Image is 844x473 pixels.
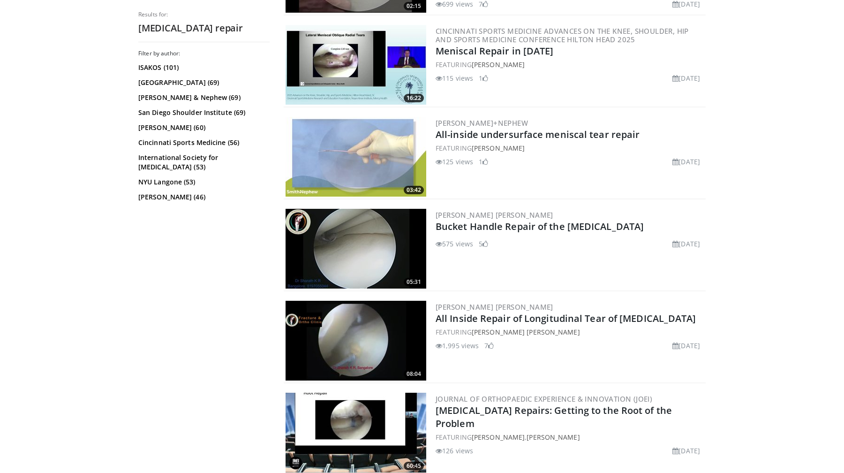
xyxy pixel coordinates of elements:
a: [PERSON_NAME] (60) [138,123,267,132]
img: 5c3aab28-8561-4027-8ef4-f51a15d1d1ea.300x170_q85_crop-smart_upscale.jpg [286,25,426,105]
a: [PERSON_NAME] & Nephew (69) [138,93,267,102]
a: [PERSON_NAME] [472,144,525,153]
li: 125 views [436,157,473,167]
li: [DATE] [672,239,700,249]
a: [PERSON_NAME] [PERSON_NAME] [436,210,553,220]
a: International Society for [MEDICAL_DATA] (53) [138,153,267,172]
img: 54946e29-d362-45b6-986d-65b41bc50181.300x170_q85_crop-smart_upscale.jpg [286,393,426,473]
span: 05:31 [404,278,424,286]
a: Cincinnati Sports Medicine (56) [138,138,267,147]
h3: Filter by author: [138,50,270,57]
a: [MEDICAL_DATA] Repairs: Getting to the Root of the Problem [436,404,672,430]
a: 05:31 [286,209,426,289]
li: 1 [479,73,488,83]
a: All Inside Repair of Longitudinal Tear of [MEDICAL_DATA] [436,312,696,325]
img: 02c34c8e-0ce7-40b9-85e3-cdd59c0970f9.300x170_q85_crop-smart_upscale.jpg [286,117,426,197]
a: Journal of Orthopaedic Experience & Innovation (JOEI) [436,394,652,404]
li: 126 views [436,446,473,456]
div: FEATURING [436,60,704,69]
li: 7 [484,341,494,351]
a: 08:04 [286,301,426,381]
li: [DATE] [672,446,700,456]
a: All-inside undersurface meniscal tear repair [436,128,640,141]
img: 36dc2843-b7a8-4514-9c98-1ddc48c21029.300x170_q85_crop-smart_upscale.jpg [286,301,426,381]
a: [PERSON_NAME] [472,60,525,69]
a: Bucket Handle Repair of the [MEDICAL_DATA] [436,220,644,233]
p: Results for: [138,11,270,18]
li: 1 [479,157,488,167]
span: 60:45 [404,462,424,470]
div: FEATURING [436,327,704,337]
a: NYU Langone (53) [138,177,267,187]
a: [PERSON_NAME]+Nephew [436,118,528,128]
span: 08:04 [404,370,424,378]
li: [DATE] [672,157,700,167]
a: 03:42 [286,117,426,197]
a: 16:22 [286,25,426,105]
div: FEATURING , [436,432,704,442]
h2: [MEDICAL_DATA] repair [138,22,270,34]
a: [PERSON_NAME] [PERSON_NAME] [472,328,580,336]
a: [PERSON_NAME] [472,433,525,442]
a: Meniscal Repair in [DATE] [436,45,554,57]
li: [DATE] [672,341,700,351]
a: ISAKOS (101) [138,63,267,72]
span: 03:42 [404,186,424,194]
li: 115 views [436,73,473,83]
a: San Diego Shoulder Institute (69) [138,108,267,117]
span: 16:22 [404,94,424,102]
a: [PERSON_NAME] [PERSON_NAME] [436,302,553,312]
img: 1ab5a7db-b1d0-49eb-be18-e52e8671bc33.300x170_q85_crop-smart_upscale.jpg [286,209,426,289]
a: [GEOGRAPHIC_DATA] (69) [138,78,267,87]
a: [PERSON_NAME] [527,433,580,442]
div: FEATURING [436,143,704,153]
a: 60:45 [286,393,426,473]
a: [PERSON_NAME] (46) [138,192,267,202]
span: 02:15 [404,2,424,10]
li: 575 views [436,239,473,249]
a: Cincinnati Sports Medicine Advances on the Knee, Shoulder, Hip and Sports Medicine Conference Hil... [436,26,689,44]
li: 1,995 views [436,341,479,351]
li: 5 [479,239,488,249]
li: [DATE] [672,73,700,83]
